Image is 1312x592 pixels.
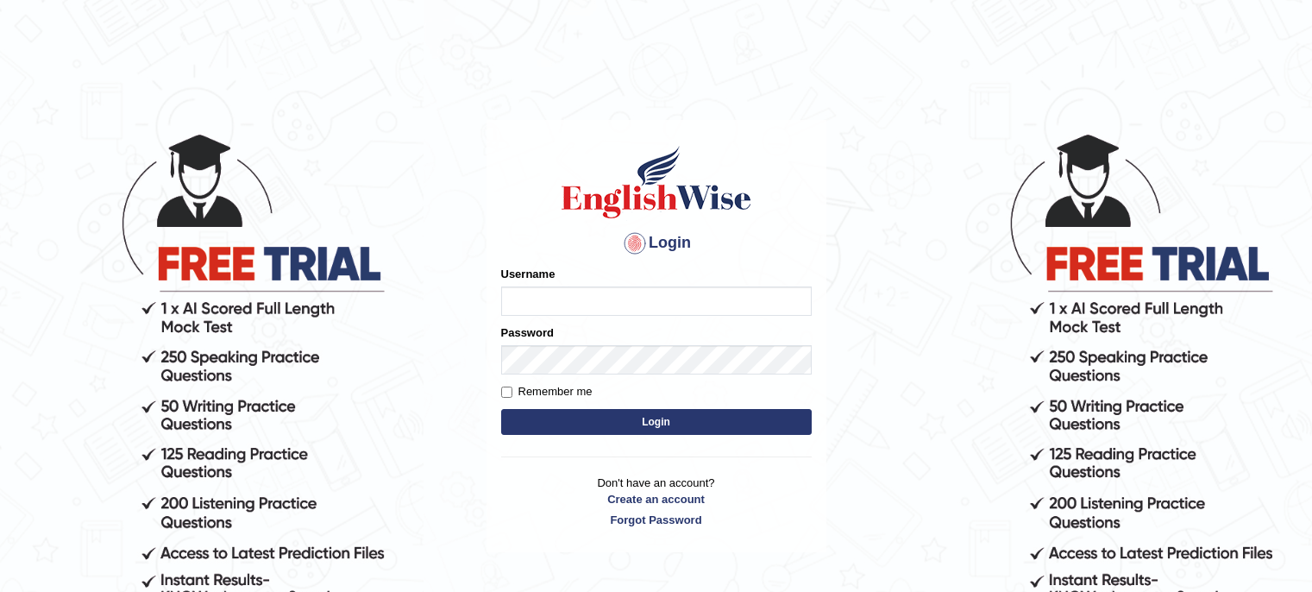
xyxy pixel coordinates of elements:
a: Create an account [501,491,812,507]
input: Remember me [501,387,512,398]
label: Remember me [501,383,593,400]
p: Don't have an account? [501,475,812,528]
label: Password [501,324,554,341]
img: Logo of English Wise sign in for intelligent practice with AI [558,143,755,221]
a: Forgot Password [501,512,812,528]
h4: Login [501,230,812,257]
label: Username [501,266,556,282]
button: Login [501,409,812,435]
